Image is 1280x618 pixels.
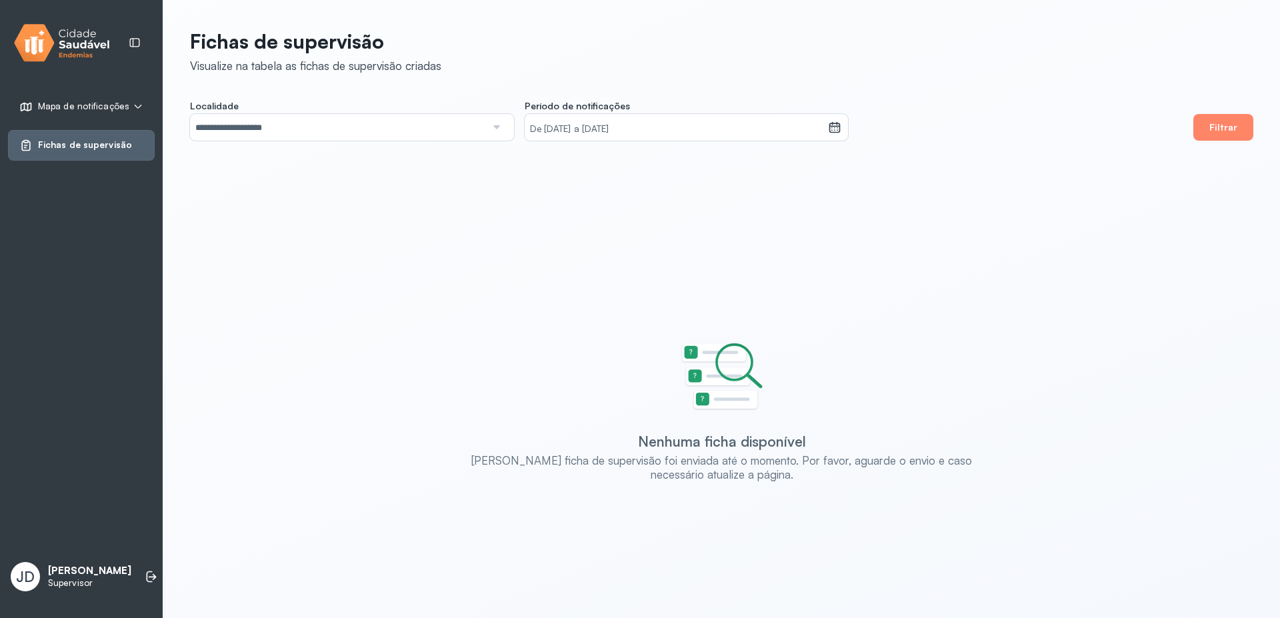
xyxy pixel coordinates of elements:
[190,59,441,73] div: Visualize na tabela as fichas de supervisão criadas
[190,29,441,53] p: Fichas de supervisão
[19,139,143,152] a: Fichas de supervisão
[638,433,806,450] div: Nenhuma ficha disponível
[530,123,823,136] small: De [DATE] a [DATE]
[525,100,630,112] span: Período de notificações
[1193,114,1253,141] button: Filtrar
[16,568,35,585] span: JD
[48,565,131,577] p: [PERSON_NAME]
[14,21,110,65] img: logo.svg
[38,101,129,112] span: Mapa de notificações
[463,453,981,482] div: [PERSON_NAME] ficha de supervisão foi enviada até o momento. Por favor, aguarde o envio e caso ne...
[38,139,132,151] span: Fichas de supervisão
[190,100,239,112] span: Localidade
[681,343,763,411] img: Imagem de estado vazio
[48,577,131,589] p: Supervisor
